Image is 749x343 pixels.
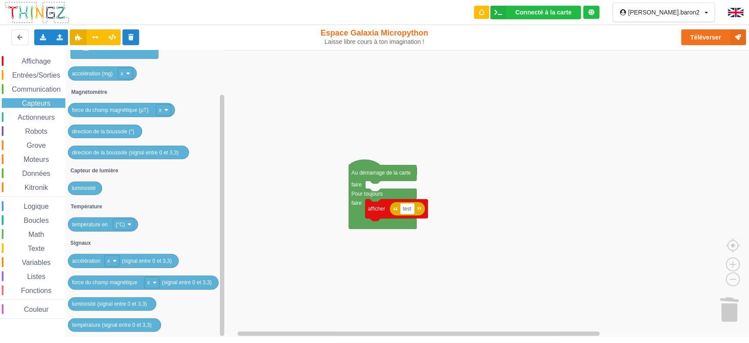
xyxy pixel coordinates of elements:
text: (signal entre 0 et 3,3) [162,280,212,286]
span: Grove [25,142,47,149]
img: gb.png [728,8,744,17]
span: Communication [11,86,62,93]
text: direction de la boussole (signal entre 0 et 3,3) [72,150,179,156]
text: Pour toujours [352,191,383,197]
text: luminosité [72,185,96,191]
text: x [107,258,110,264]
span: Boucles [22,217,50,224]
span: Entrées/Sorties [11,71,61,79]
span: Variables [21,259,52,266]
text: Signaux [70,240,91,246]
img: thingz_logo.png [4,1,70,24]
span: Affichage [20,57,52,65]
text: accélération [72,258,101,264]
text: luminosité (signal entre 0 et 3,3) [72,301,147,307]
div: Laisse libre cours à ton imagination ! [310,38,439,46]
text: température en [72,222,108,228]
text: force du champ magnétique (µT) [72,107,148,113]
text: accélération (mg) [72,71,113,77]
span: Kitronik [23,184,49,191]
text: x [147,280,150,286]
text: x [159,107,162,113]
button: Téléverser [681,29,746,45]
text: test [403,206,412,212]
text: faire [352,182,362,188]
div: Espace Galaxia Micropython [310,28,439,46]
div: Connecté à la carte [515,9,572,15]
text: (°C) [115,222,125,228]
span: Fonctions [20,287,53,294]
div: [PERSON_NAME].baron2 [628,9,700,15]
text: Température [71,204,102,210]
text: Capteur de lumière [71,168,119,174]
div: Ta base fonctionne bien ! [490,6,581,19]
span: Texte [26,245,46,252]
text: faire [352,200,362,206]
span: Capteurs [21,100,52,107]
text: Magnétomètre [71,89,107,95]
text: (signal entre 0 et 3,3) [122,258,172,264]
span: Couleur [23,306,50,313]
div: Tu es connecté au serveur de création de Thingz [583,6,600,19]
span: Listes [26,273,47,280]
text: x [121,71,123,77]
text: température (signal entre 0 et 3,3) [72,322,151,328]
span: Logique [22,203,50,210]
text: force du champ magnétique [72,280,137,286]
text: afficher [368,206,385,212]
span: Données [21,170,52,177]
span: Moteurs [22,156,50,163]
span: Actionneurs [16,114,56,121]
span: Robots [24,128,49,135]
text: Au démarrage de la carte [352,170,411,176]
text: direction de la boussole (°) [72,129,134,135]
span: Math [27,231,46,238]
